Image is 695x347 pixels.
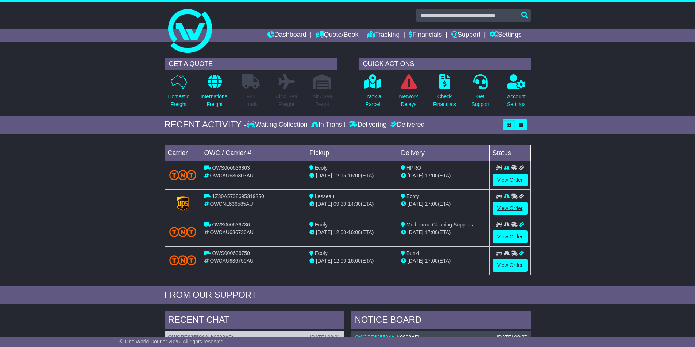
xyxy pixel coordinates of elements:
[165,290,531,300] div: FROM OUR SUPPORT
[348,258,361,264] span: 16:00
[276,93,297,108] p: Air & Sea Freight
[401,200,486,208] div: (ETA)
[167,74,189,112] a: DomesticFreight
[169,255,197,265] img: TNT_Domestic.png
[316,173,332,178] span: [DATE]
[493,174,528,186] a: View Order
[210,201,253,207] span: OWCNL636585AU
[399,93,418,108] p: Network Delays
[425,229,438,235] span: 17:00
[242,93,260,108] p: Full Loads
[433,74,456,112] a: CheckFinancials
[212,222,250,228] span: OWS000636736
[267,29,306,42] a: Dashboard
[120,339,225,344] span: © One World Courier 2025. All rights reserved.
[315,250,328,256] span: Ecofy
[507,93,526,108] p: Account Settings
[333,258,346,264] span: 12:00
[348,173,361,178] span: 16:00
[493,259,528,272] a: View Order
[309,172,395,180] div: - (ETA)
[210,258,254,264] span: OWCAU636750AU
[348,229,361,235] span: 16:00
[210,229,254,235] span: OWCAU636736AU
[210,173,254,178] span: OWCAU636803AU
[201,145,306,161] td: OWC / Carrier #
[165,311,344,331] div: RECENT CHAT
[315,29,358,42] a: Quote/Book
[399,74,418,112] a: NetworkDelays
[201,93,229,108] p: International Freight
[316,258,332,264] span: [DATE]
[497,334,527,340] div: [DATE] 08:27
[493,202,528,215] a: View Order
[425,201,438,207] span: 17:00
[507,74,526,112] a: AccountSettings
[408,229,424,235] span: [DATE]
[247,121,309,129] div: Waiting Collection
[490,29,522,42] a: Settings
[409,29,442,42] a: Financials
[309,121,347,129] div: In Transit
[310,334,340,340] div: [DATE] 08:21
[471,74,490,112] a: GetSupport
[406,250,419,256] span: Bunzl
[309,257,395,265] div: - (ETA)
[364,93,381,108] p: Track a Parcel
[309,200,395,208] div: - (ETA)
[364,74,382,112] a: Track aParcel
[212,165,250,171] span: OWS000636803
[451,29,480,42] a: Support
[347,121,389,129] div: Delivering
[359,58,531,70] div: QUICK ACTIONS
[333,201,346,207] span: 09:30
[169,170,197,180] img: TNT_Domestic.png
[355,334,527,340] div: ( )
[398,145,489,161] td: Delivery
[200,74,229,112] a: InternationalFreight
[433,93,456,108] p: Check Financials
[401,257,486,265] div: (ETA)
[315,193,334,199] span: Lesseau
[313,93,332,108] p: Air / Sea Depot
[165,145,201,161] td: Carrier
[400,334,418,340] span: 0808AF
[309,229,395,236] div: - (ETA)
[408,201,424,207] span: [DATE]
[168,334,340,340] div: ( )
[168,93,189,108] p: Domestic Freight
[333,229,346,235] span: 12:00
[355,334,398,340] a: OWCBE635594AU
[315,222,328,228] span: Ecofy
[425,173,438,178] span: 17:00
[406,193,419,199] span: Ecofy
[316,201,332,207] span: [DATE]
[306,145,398,161] td: Pickup
[493,230,528,243] a: View Order
[212,193,264,199] span: 1Z30A5738695319250
[425,258,438,264] span: 17:00
[316,229,332,235] span: [DATE]
[367,29,399,42] a: Tracking
[408,173,424,178] span: [DATE]
[389,121,425,129] div: Delivered
[401,229,486,236] div: (ETA)
[214,334,232,340] span: 0808AF
[406,165,421,171] span: HPRO
[165,119,247,130] div: RECENT ACTIVITY -
[212,250,250,256] span: OWS000636750
[315,165,328,171] span: Ecofy
[169,227,197,237] img: TNT_Domestic.png
[401,172,486,180] div: (ETA)
[165,58,337,70] div: GET A QUOTE
[333,173,346,178] span: 12:15
[471,93,489,108] p: Get Support
[168,334,212,340] a: OWCBE635594AU
[351,311,531,331] div: NOTICE BOARD
[408,258,424,264] span: [DATE]
[489,145,530,161] td: Status
[406,222,473,228] span: Melbourne Cleaning Supplies
[348,201,361,207] span: 14:30
[177,196,189,211] img: GetCarrierServiceLogo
